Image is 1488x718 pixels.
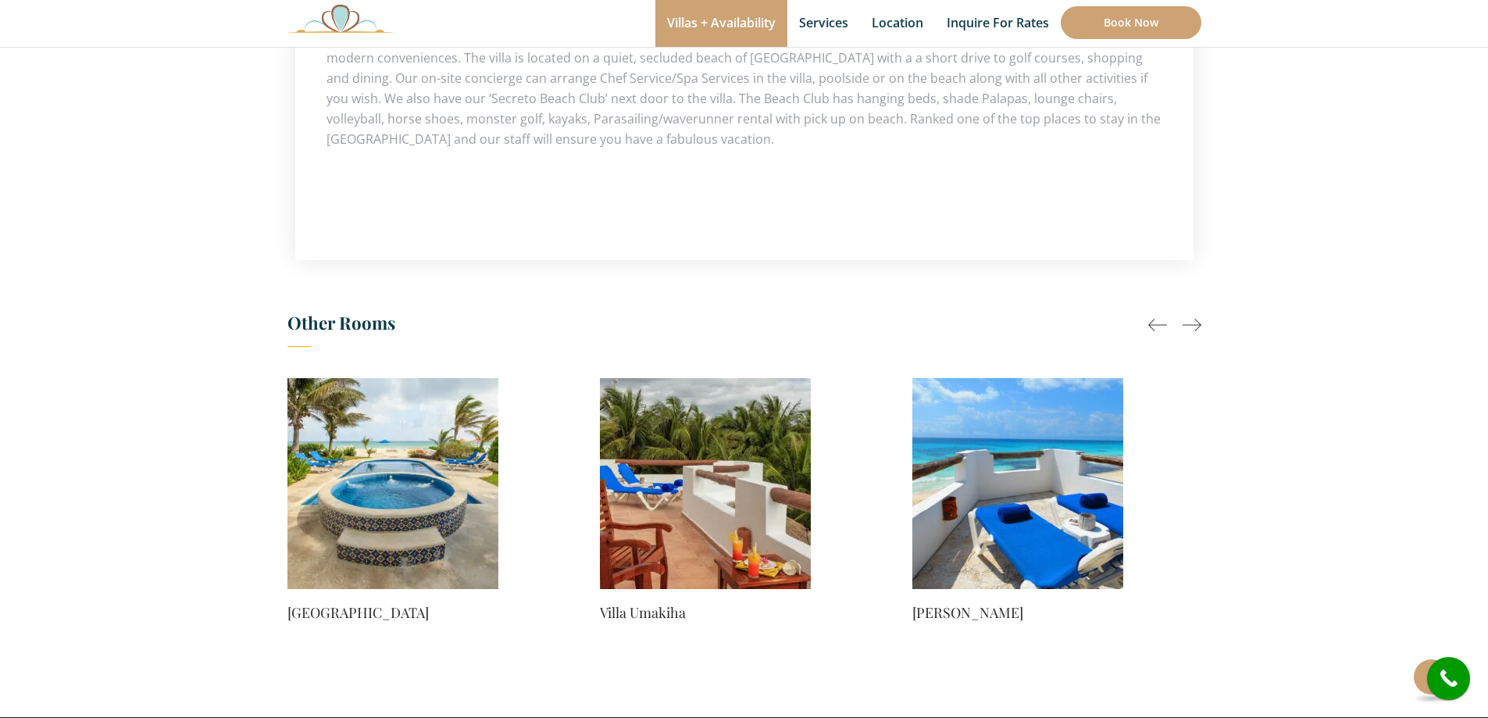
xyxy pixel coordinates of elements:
a: [PERSON_NAME] [912,602,1123,623]
p: The owner has not overlooked a thing for your leisure and comfort including daily maid service an... [327,7,1162,149]
a: [GEOGRAPHIC_DATA] [287,602,498,623]
img: Awesome Logo [287,4,394,33]
a: call [1427,657,1470,700]
i: call [1431,661,1466,696]
h3: Other Rooms [287,307,1201,347]
span: More about your private beach front villa: [327,171,572,188]
a: Book Now [1061,6,1201,39]
a: Villa Umakiha [600,602,811,623]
